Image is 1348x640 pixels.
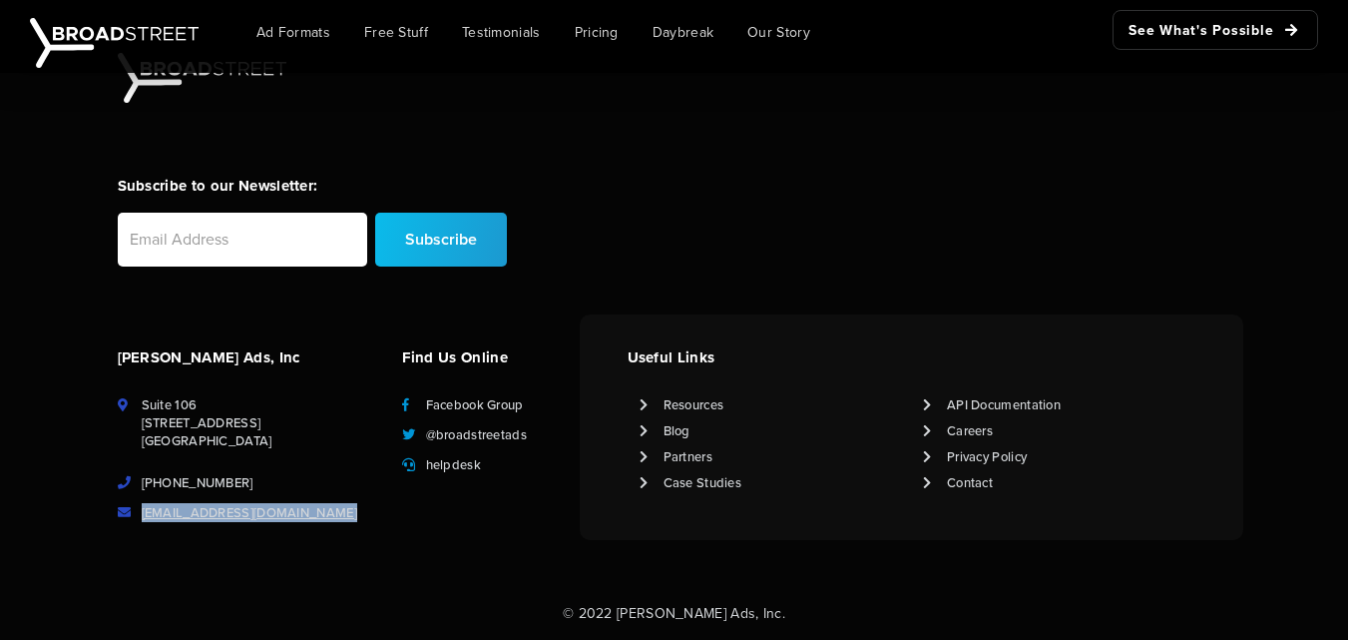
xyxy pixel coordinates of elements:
h4: [PERSON_NAME] Ads, Inc [118,346,378,368]
img: Broadstreet | The Ad Manager for Small Publishers [30,18,199,68]
a: Contact [947,474,993,492]
span: Ad Formats [256,22,330,43]
span: Testimonials [462,22,541,43]
a: See What's Possible [1113,10,1318,50]
a: Testimonials [447,10,556,55]
a: @broadstreetads [426,426,528,444]
span: Our Story [747,22,810,43]
a: helpdesk [426,456,481,474]
a: [EMAIL_ADDRESS][DOMAIN_NAME] [142,504,357,522]
a: [PHONE_NUMBER] [142,474,253,492]
a: Facebook Group [426,396,524,414]
a: Daybreak [638,10,728,55]
a: API Documentation [947,396,1061,414]
span: Daybreak [653,22,713,43]
img: Broadstreet | The Ad Manager for Small Publishers [118,53,286,103]
a: Privacy Policy [947,448,1027,466]
span: Free Stuff [364,22,428,43]
h4: Useful Links [628,346,1195,368]
li: Suite 106 [STREET_ADDRESS] [GEOGRAPHIC_DATA] [118,396,378,450]
h4: Find Us Online [402,346,568,368]
a: Our Story [732,10,825,55]
h4: Subscribe to our Newsletter: [118,175,507,197]
a: Careers [947,422,993,440]
a: Case Studies [664,474,742,492]
span: Pricing [575,22,619,43]
a: Ad Formats [241,10,345,55]
a: Free Stuff [349,10,443,55]
input: Subscribe [375,213,507,267]
a: Blog [664,422,690,440]
input: Email Address [118,213,367,267]
a: Resources [664,396,724,414]
a: Pricing [560,10,634,55]
a: Partners [664,448,712,466]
